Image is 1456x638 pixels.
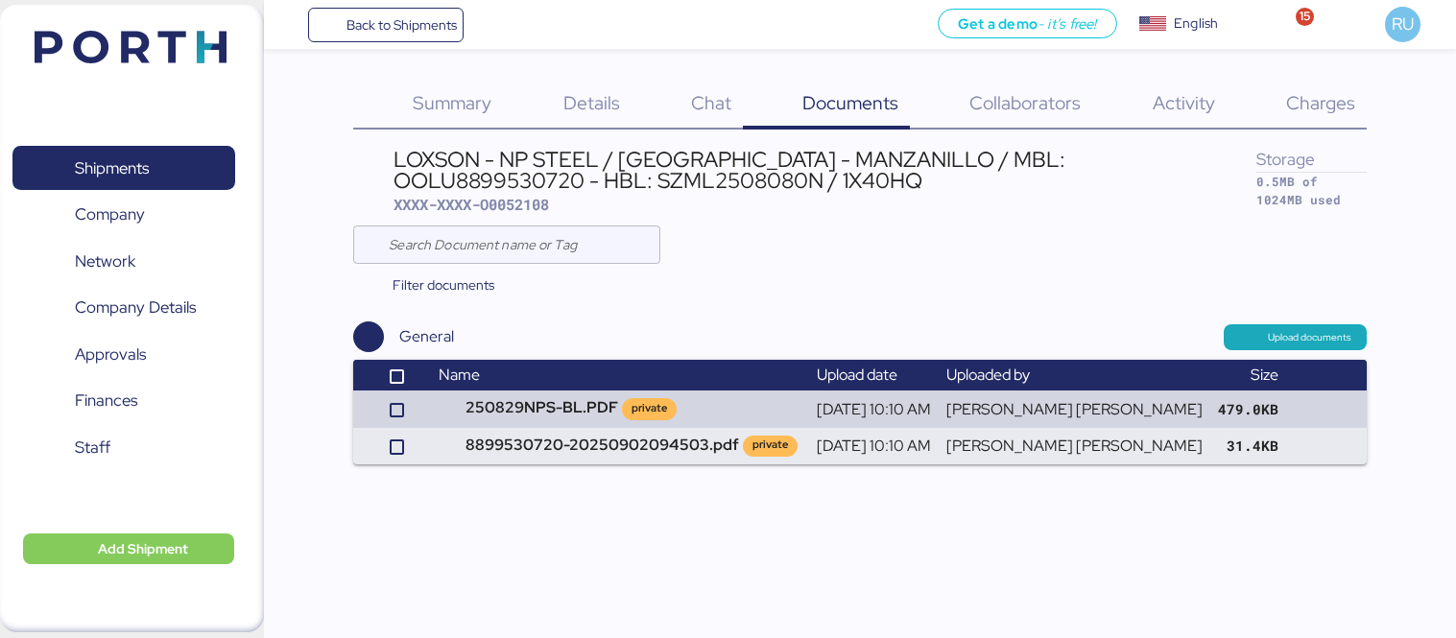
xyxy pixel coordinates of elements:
[389,225,649,264] input: Search Document name or Tag
[275,9,308,41] button: Menu
[1256,173,1367,209] div: 0.5MB of 1024MB used
[1174,13,1218,34] div: English
[809,390,939,427] td: [DATE] 10:10 AM
[75,248,135,275] span: Network
[431,390,809,427] td: 250829NPS-BL.PDF
[393,273,494,296] span: Filter documents
[75,341,146,368] span: Approvals
[394,195,549,214] span: XXXX-XXXX-O0052108
[439,365,480,385] span: Name
[353,268,510,302] button: Filter documents
[12,146,235,190] a: Shipments
[12,286,235,330] a: Company Details
[752,437,788,453] div: private
[431,428,809,464] td: 8899530720-20250902094503.pdf
[1224,324,1367,349] button: Upload documents
[75,201,145,228] span: Company
[12,425,235,469] a: Staff
[632,400,667,416] div: private
[413,90,491,115] span: Summary
[939,390,1210,427] td: [PERSON_NAME] [PERSON_NAME]
[12,332,235,376] a: Approvals
[75,434,110,461] span: Staff
[817,365,897,385] span: Upload date
[12,379,235,423] a: Finances
[12,193,235,237] a: Company
[969,90,1081,115] span: Collaborators
[75,294,196,321] span: Company Details
[1210,428,1286,464] td: 31.4KB
[809,428,939,464] td: [DATE] 10:10 AM
[75,154,149,182] span: Shipments
[1392,12,1414,36] span: RU
[1268,329,1351,346] span: Upload documents
[1251,365,1278,385] span: Size
[75,387,137,414] span: Finances
[98,537,188,560] span: Add Shipment
[394,149,1256,192] div: LOXSON - NP STEEL / [GEOGRAPHIC_DATA] - MANZANILLO / MBL: OOLU8899530720 - HBL: SZML2508080N / 1X...
[399,325,454,348] div: General
[946,365,1030,385] span: Uploaded by
[23,533,234,564] button: Add Shipment
[1256,148,1315,170] span: Storage
[802,90,898,115] span: Documents
[1153,90,1215,115] span: Activity
[563,90,620,115] span: Details
[691,90,731,115] span: Chat
[346,13,457,36] span: Back to Shipments
[1210,390,1286,427] td: 479.0KB
[12,239,235,283] a: Network
[1286,90,1355,115] span: Charges
[308,8,465,42] a: Back to Shipments
[939,428,1210,464] td: [PERSON_NAME] [PERSON_NAME]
